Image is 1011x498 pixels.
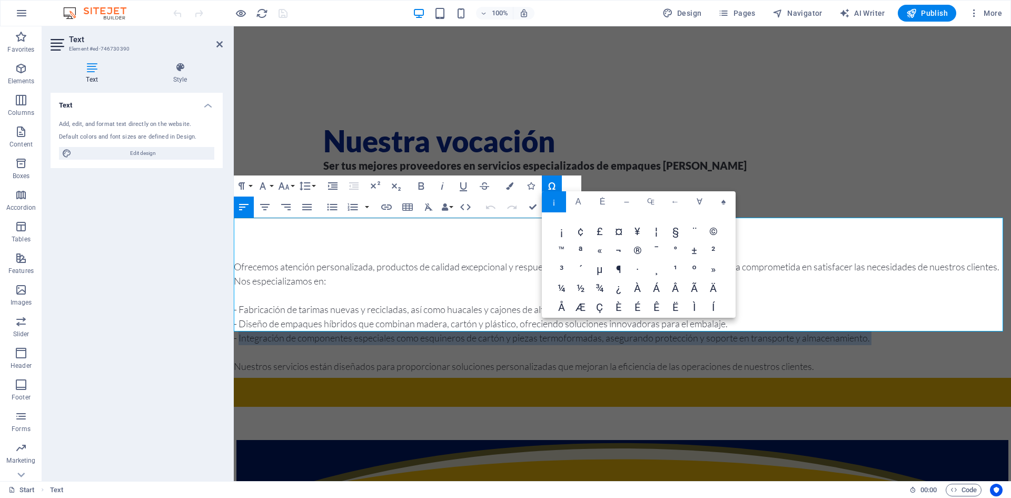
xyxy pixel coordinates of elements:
p: Slider [13,330,29,338]
button: Font Family [255,175,275,197]
button: Italic (Ctrl+I) [432,175,452,197]
button: Code [946,484,982,496]
p: Elements [8,77,35,85]
button: ← [663,191,687,212]
button: Line Height [297,175,317,197]
button: Icons [521,175,541,197]
span: ¿ [609,280,628,299]
nav: breadcrumb [50,484,63,496]
span: Pages [718,8,755,18]
i: Reload page [256,7,268,19]
button: Undo (Ctrl+Z) [481,197,501,218]
button: ₠ [639,191,663,212]
span: ¦ [647,223,666,242]
button: ¡ [542,191,566,212]
span: £ [590,223,609,242]
span: ¯ [647,242,666,261]
span: § [666,223,685,242]
button: Navigator [768,5,827,22]
button: More [965,5,1006,22]
button: Design [658,5,706,22]
span: » [704,261,723,280]
span: É [628,299,647,318]
span: Navigator [772,8,822,18]
button: Special Characters [542,175,562,197]
span: Ì [685,299,704,318]
button: Paragraph Format [234,175,254,197]
h2: Text [69,35,223,44]
span: ³ [552,261,571,280]
p: Boxes [13,172,30,180]
span: ½ [571,280,590,299]
p: Forms [12,425,31,433]
p: Accordion [6,203,36,212]
p: Features [8,267,34,275]
span: Design [662,8,702,18]
span: Æ [571,299,590,318]
span: ° [666,242,685,261]
span: ₠ [643,197,659,206]
span: ¤ [609,223,628,242]
p: Columns [8,109,34,117]
button: ♠ [711,191,736,212]
span: ¡ [552,223,571,242]
button: Subscript [386,175,406,197]
button: Increase Indent [323,175,343,197]
button: 100% [476,7,513,19]
span: « [590,242,609,261]
button: Colors [500,175,520,197]
p: Favorites [7,45,34,54]
span: ¬ [609,242,628,261]
button: Decrease Indent [344,175,364,197]
button: Unordered List [322,197,342,218]
span: AI Writer [839,8,885,18]
button: Click here to leave preview mode and continue editing [234,7,247,19]
span: ¹ [666,261,685,280]
button: Bold (Ctrl+B) [411,175,431,197]
button: Edit design [59,147,214,160]
span: ² [704,242,723,261]
span: µ [590,261,609,280]
a: Click to cancel selection. Double-click to open Pages [8,484,35,496]
button: Redo (Ctrl+Shift+Z) [502,197,522,218]
span: ´ [571,261,590,280]
h3: Element #ed-746730390 [69,44,202,54]
span: Ç [590,299,609,318]
span: Ä [704,280,723,299]
img: Editor Logo [61,7,140,19]
span: ¼ [552,280,571,299]
span: : [928,486,929,494]
span: Å [552,299,571,318]
button: Superscript [365,175,385,197]
button: HTML [455,197,475,218]
span: Edit design [75,147,211,160]
span: Click to select. Double-click to edit [50,484,63,496]
button: Ordered List [343,197,363,218]
span: ¢ [571,223,590,242]
button: AI Writer [835,5,889,22]
p: Header [11,362,32,370]
span: Ã [685,280,704,299]
button: Pages [714,5,759,22]
span: 00 00 [920,484,937,496]
span: Â [666,280,685,299]
span: ± [685,242,704,261]
h6: Session time [909,484,937,496]
span: Á [647,280,666,299]
button: Insert Table [398,197,418,218]
button: Data Bindings [440,197,454,218]
p: Marketing [6,456,35,465]
h4: Style [137,62,223,84]
div: Add, edit, and format text directly on the website. [59,120,214,129]
span: Α [570,197,586,206]
button: Confirm (Ctrl+⏎) [523,197,543,218]
span: ¡ [546,197,562,206]
span: ® [628,242,647,261]
button: Underline (Ctrl+U) [453,175,473,197]
button: Align Justify [297,197,317,218]
button: Ѐ [590,191,614,212]
button: Strikethrough [474,175,494,197]
span: ¶ [609,261,628,280]
p: Tables [12,235,31,243]
span: Ѐ [594,197,610,206]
